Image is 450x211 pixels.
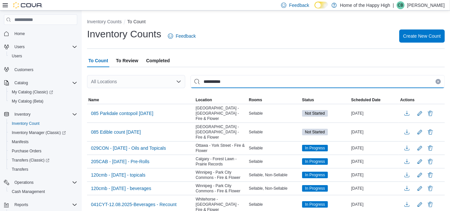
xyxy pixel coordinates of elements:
[7,87,80,97] a: My Catalog (Classic)
[7,97,80,106] button: My Catalog (Beta)
[12,110,77,118] span: Inventory
[12,29,77,38] span: Home
[91,185,151,192] span: 120cmb - [DATE] - beverages
[302,110,328,117] span: Not Started
[302,145,328,151] span: In Progress
[14,112,30,117] span: Inventory
[350,158,399,165] div: [DATE]
[1,65,80,74] button: Customers
[13,2,43,9] img: Cova
[9,165,77,173] span: Transfers
[91,129,141,135] span: 085 Edible count [DATE]
[302,97,314,103] span: Status
[416,127,424,137] button: Edit count details
[88,143,169,153] button: 029CON - [DATE] - Oils and Topicals
[350,171,399,179] div: [DATE]
[196,143,246,153] span: Ottawa - York Street - Fire & Flower
[9,147,77,155] span: Purchase Orders
[426,201,434,208] button: Delete
[350,96,399,104] button: Scheduled Date
[12,30,27,38] a: Home
[190,75,445,88] input: This is a search bar. After typing your query, hit enter to filter the results lower in the page.
[302,185,328,192] span: In Progress
[426,158,434,165] button: Delete
[9,147,44,155] a: Purchase Orders
[426,128,434,136] button: Delete
[196,170,246,180] span: Winnipeg - Park City Commons - Fire & Flower
[88,127,143,137] button: 085 Edible count [DATE]
[14,80,28,86] span: Catalog
[436,79,441,84] button: Clear input
[196,183,246,194] span: Winnipeg - Park City Commons - Fire & Flower
[165,29,198,43] a: Feedback
[14,31,25,36] span: Home
[305,145,325,151] span: In Progress
[14,180,34,185] span: Operations
[88,170,148,180] button: 120cmb - [DATE] - topicals
[12,79,30,87] button: Catalog
[399,29,445,43] button: Create New Count
[393,1,394,9] p: |
[426,109,434,117] button: Delete
[1,42,80,51] button: Users
[249,97,262,103] span: Rooms
[12,53,22,59] span: Users
[426,171,434,179] button: Delete
[7,165,80,174] button: Transfers
[12,99,44,104] span: My Catalog (Beta)
[91,158,150,165] span: 205CAB - [DATE] - Pre-Rolls
[12,158,49,163] span: Transfers (Classic)
[416,183,424,193] button: Edit count details
[416,157,424,166] button: Edit count details
[301,96,350,104] button: Status
[116,54,138,67] span: To Review
[91,172,145,178] span: 120cmb - [DATE] - topicals
[9,188,47,196] a: Cash Management
[9,156,52,164] a: Transfers (Classic)
[196,156,246,167] span: Calgary - Forest Lawn - Prairie Records
[407,1,445,9] p: [PERSON_NAME]
[9,88,77,96] span: My Catalog (Classic)
[305,159,325,164] span: In Progress
[247,171,301,179] div: Sellable, Non-Sellable
[247,109,301,117] div: Sellable
[426,144,434,152] button: Delete
[87,28,161,41] h1: Inventory Counts
[315,2,328,9] input: Dark Mode
[9,188,77,196] span: Cash Management
[305,185,325,191] span: In Progress
[350,144,399,152] div: [DATE]
[289,2,309,9] span: Feedback
[12,148,42,154] span: Purchase Orders
[305,201,325,207] span: In Progress
[247,128,301,136] div: Sellable
[302,129,328,135] span: Not Started
[14,67,33,72] span: Customers
[12,189,45,194] span: Cash Management
[426,184,434,192] button: Delete
[196,97,212,103] span: Location
[9,156,77,164] span: Transfers (Classic)
[9,120,77,127] span: Inventory Count
[7,156,80,165] a: Transfers (Classic)
[350,109,399,117] div: [DATE]
[9,138,31,146] a: Manifests
[350,201,399,208] div: [DATE]
[7,128,80,137] a: Inventory Manager (Classic)
[305,129,325,135] span: Not Started
[127,19,146,24] button: To Count
[398,1,404,9] span: CB
[88,108,156,118] button: 085 Parkdale contopoil [DATE]
[12,179,36,186] button: Operations
[196,105,246,121] span: [GEOGRAPHIC_DATA] - [GEOGRAPHIC_DATA] - Fire & Flower
[247,144,301,152] div: Sellable
[194,96,248,104] button: Location
[400,97,415,103] span: Actions
[247,184,301,192] div: Sellable, Non-Sellable
[91,110,153,117] span: 085 Parkdale contopoil [DATE]
[14,202,28,207] span: Reports
[1,200,80,209] button: Reports
[87,96,194,104] button: Name
[12,66,36,74] a: Customers
[350,184,399,192] div: [DATE]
